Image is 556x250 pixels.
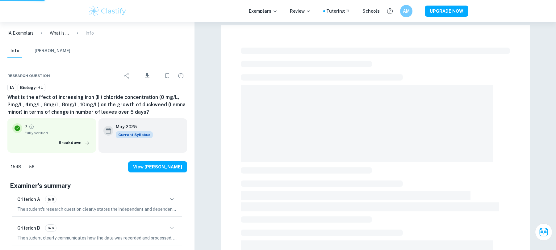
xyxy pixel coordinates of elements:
span: 58 [26,164,38,170]
a: Schools [362,8,380,15]
button: [PERSON_NAME] [35,44,70,58]
h5: Examiner's summary [10,181,185,190]
p: Info [86,30,94,36]
span: 5/6 [45,197,56,202]
button: Info [7,44,22,58]
h6: Criterion B [17,225,40,231]
div: Dislike [26,162,38,172]
p: What is the effect of increasing iron (III) chloride concentration (0 mg/L, 2mg/L, 4mg/L, 6mg/L, ... [50,30,69,36]
span: IA [8,85,16,91]
button: UPGRADE NOW [425,6,468,17]
button: Help and Feedback [385,6,395,16]
h6: May 2025 [116,123,148,130]
img: Clastify logo [88,5,127,17]
button: Ask Clai [535,223,552,241]
p: Exemplars [249,8,278,15]
a: Grade fully verified [29,124,34,129]
p: The student's research question clearly states the independent and dependent variables, along wit... [17,206,177,213]
a: IA Exemplars [7,30,34,36]
div: Share [121,70,133,82]
a: Biology-HL [18,84,45,91]
span: Research question [7,73,50,78]
span: 6/6 [45,225,56,231]
button: AM [400,5,412,17]
span: Fully verified [25,130,91,136]
div: Bookmark [161,70,173,82]
a: IA [7,84,16,91]
span: 1548 [7,164,24,170]
h6: What is the effect of increasing iron (III) chloride concentration (0 mg/L, 2mg/L, 4mg/L, 6mg/L, ... [7,94,187,116]
span: Biology-HL [18,85,45,91]
p: The student clearly communicates how the data was recorded and processed, providing a detailed ex... [17,235,177,241]
h6: AM [403,8,410,15]
a: Tutoring [326,8,350,15]
h6: Criterion A [17,196,40,203]
div: Report issue [175,70,187,82]
span: Current Syllabus [116,131,153,138]
button: Breakdown [57,138,91,147]
p: 7 [25,123,27,130]
div: This exemplar is based on the current syllabus. Feel free to refer to it for inspiration/ideas wh... [116,131,153,138]
button: View [PERSON_NAME] [128,161,187,172]
p: Review [290,8,311,15]
div: Download [134,68,160,84]
div: Like [7,162,24,172]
